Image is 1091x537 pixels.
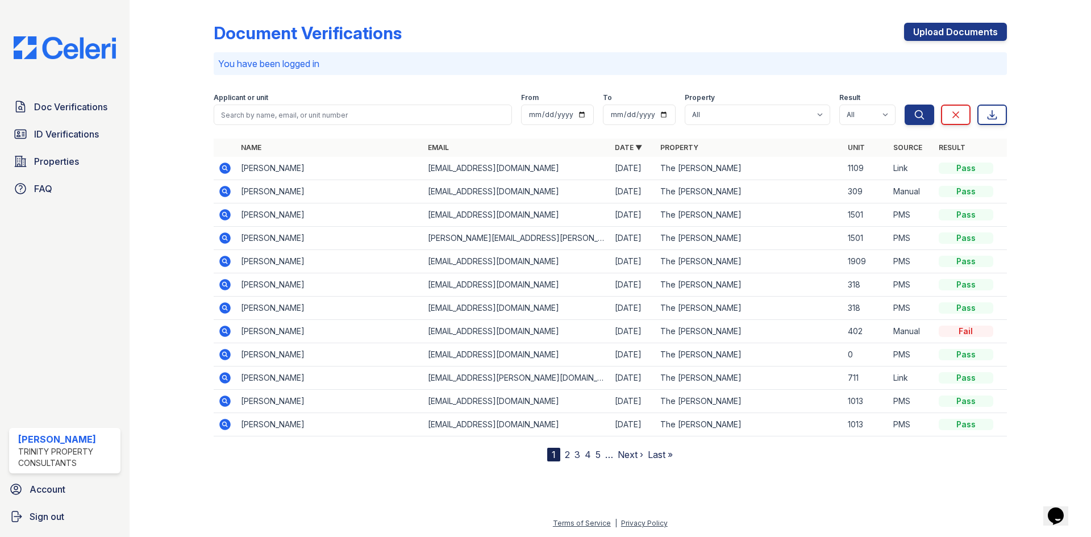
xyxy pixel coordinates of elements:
td: The [PERSON_NAME] [656,250,843,273]
td: The [PERSON_NAME] [656,273,843,297]
td: [PERSON_NAME] [236,390,423,413]
span: Sign out [30,510,64,523]
a: Sign out [5,505,125,528]
td: 1501 [843,227,889,250]
div: Pass [939,232,993,244]
iframe: chat widget [1043,492,1080,526]
td: The [PERSON_NAME] [656,413,843,436]
td: [PERSON_NAME] [236,203,423,227]
td: Link [889,157,934,180]
td: [DATE] [610,273,656,297]
td: The [PERSON_NAME] [656,203,843,227]
td: 402 [843,320,889,343]
td: 318 [843,273,889,297]
a: Unit [848,143,865,152]
td: 1501 [843,203,889,227]
a: Source [893,143,922,152]
div: Pass [939,419,993,430]
td: PMS [889,297,934,320]
div: Pass [939,186,993,197]
span: … [605,448,613,461]
td: The [PERSON_NAME] [656,320,843,343]
td: [DATE] [610,367,656,390]
a: Next › [618,449,643,460]
td: [EMAIL_ADDRESS][DOMAIN_NAME] [423,273,610,297]
td: 309 [843,180,889,203]
td: [DATE] [610,203,656,227]
a: Terms of Service [553,519,611,527]
td: The [PERSON_NAME] [656,343,843,367]
td: [EMAIL_ADDRESS][DOMAIN_NAME] [423,320,610,343]
td: [EMAIL_ADDRESS][DOMAIN_NAME] [423,203,610,227]
td: The [PERSON_NAME] [656,390,843,413]
td: [PERSON_NAME] [236,250,423,273]
span: ID Verifications [34,127,99,141]
div: Pass [939,163,993,174]
div: Pass [939,372,993,384]
img: CE_Logo_Blue-a8612792a0a2168367f1c8372b55b34899dd931a85d93a1a3d3e32e68fde9ad4.png [5,36,125,59]
div: Pass [939,256,993,267]
td: [EMAIL_ADDRESS][DOMAIN_NAME] [423,250,610,273]
td: The [PERSON_NAME] [656,297,843,320]
td: [DATE] [610,343,656,367]
div: Pass [939,302,993,314]
td: [DATE] [610,157,656,180]
div: Pass [939,279,993,290]
a: Privacy Policy [621,519,668,527]
td: [PERSON_NAME] [236,413,423,436]
td: [DATE] [610,320,656,343]
td: PMS [889,227,934,250]
a: 4 [585,449,591,460]
td: [PERSON_NAME] [236,343,423,367]
div: Pass [939,349,993,360]
td: 318 [843,297,889,320]
td: [EMAIL_ADDRESS][DOMAIN_NAME] [423,413,610,436]
div: 1 [547,448,560,461]
a: 3 [574,449,580,460]
td: PMS [889,273,934,297]
span: FAQ [34,182,52,195]
a: Doc Verifications [9,95,120,118]
a: ID Verifications [9,123,120,145]
td: [DATE] [610,180,656,203]
div: Document Verifications [214,23,402,43]
td: 711 [843,367,889,390]
td: PMS [889,250,934,273]
td: [EMAIL_ADDRESS][DOMAIN_NAME] [423,390,610,413]
td: Manual [889,320,934,343]
td: The [PERSON_NAME] [656,180,843,203]
a: Account [5,478,125,501]
div: Pass [939,396,993,407]
td: [PERSON_NAME] [236,320,423,343]
a: Result [939,143,965,152]
td: [EMAIL_ADDRESS][DOMAIN_NAME] [423,297,610,320]
td: [PERSON_NAME][EMAIL_ADDRESS][PERSON_NAME][DOMAIN_NAME] [423,227,610,250]
span: Doc Verifications [34,100,107,114]
td: [PERSON_NAME] [236,180,423,203]
span: Account [30,482,65,496]
a: Last » [648,449,673,460]
td: [DATE] [610,227,656,250]
td: 1013 [843,390,889,413]
a: Upload Documents [904,23,1007,41]
a: 5 [596,449,601,460]
td: [EMAIL_ADDRESS][DOMAIN_NAME] [423,343,610,367]
a: FAQ [9,177,120,200]
td: The [PERSON_NAME] [656,227,843,250]
td: PMS [889,390,934,413]
td: [EMAIL_ADDRESS][DOMAIN_NAME] [423,157,610,180]
a: Properties [9,150,120,173]
label: Property [685,93,715,102]
td: [PERSON_NAME] [236,157,423,180]
div: Trinity Property Consultants [18,446,116,469]
p: You have been logged in [218,57,1002,70]
a: 2 [565,449,570,460]
td: [PERSON_NAME] [236,273,423,297]
td: [DATE] [610,297,656,320]
td: PMS [889,343,934,367]
td: Manual [889,180,934,203]
td: PMS [889,413,934,436]
div: [PERSON_NAME] [18,432,116,446]
td: [DATE] [610,390,656,413]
